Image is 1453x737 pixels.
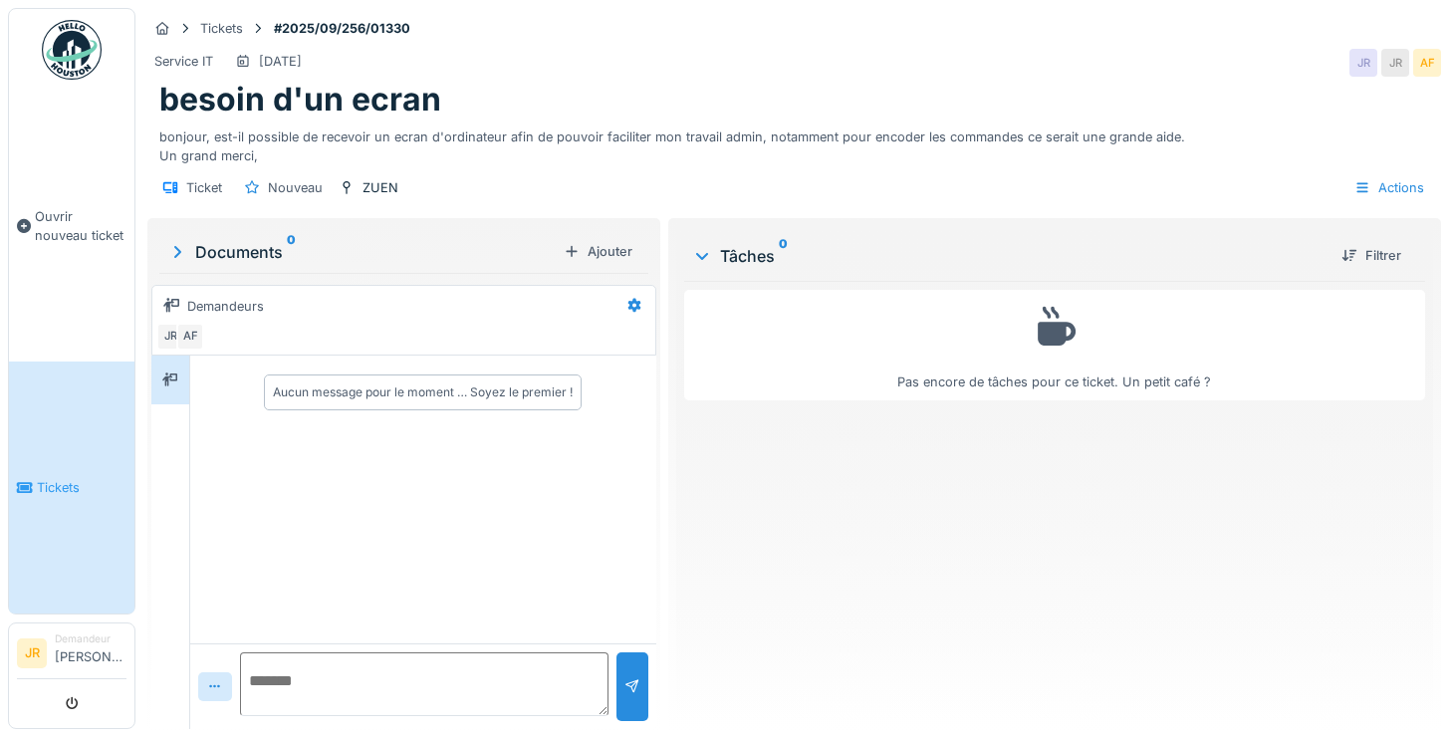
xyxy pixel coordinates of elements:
[176,323,204,351] div: AF
[187,297,264,316] div: Demandeurs
[273,383,573,401] div: Aucun message pour le moment … Soyez le premier !
[159,120,1429,165] div: bonjour, est-il possible de recevoir un ecran d'ordinateur afin de pouvoir faciliter mon travail ...
[17,638,47,668] li: JR
[42,20,102,80] img: Badge_color-CXgf-gQk.svg
[159,81,441,119] h1: besoin d'un ecran
[55,631,126,646] div: Demandeur
[1413,49,1441,77] div: AF
[156,323,184,351] div: JR
[259,52,302,71] div: [DATE]
[55,631,126,674] li: [PERSON_NAME]
[9,362,134,614] a: Tickets
[556,238,640,265] div: Ajouter
[167,240,556,264] div: Documents
[266,19,418,38] strong: #2025/09/256/01330
[1381,49,1409,77] div: JR
[287,240,296,264] sup: 0
[697,299,1412,391] div: Pas encore de tâches pour ce ticket. Un petit café ?
[692,244,1326,268] div: Tâches
[9,91,134,362] a: Ouvrir nouveau ticket
[200,19,243,38] div: Tickets
[363,178,398,197] div: ZUEN
[17,631,126,679] a: JR Demandeur[PERSON_NAME]
[37,478,126,497] span: Tickets
[186,178,222,197] div: Ticket
[35,207,126,245] span: Ouvrir nouveau ticket
[154,52,213,71] div: Service IT
[1345,173,1433,202] div: Actions
[268,178,323,197] div: Nouveau
[1333,242,1409,269] div: Filtrer
[779,244,788,268] sup: 0
[1349,49,1377,77] div: JR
